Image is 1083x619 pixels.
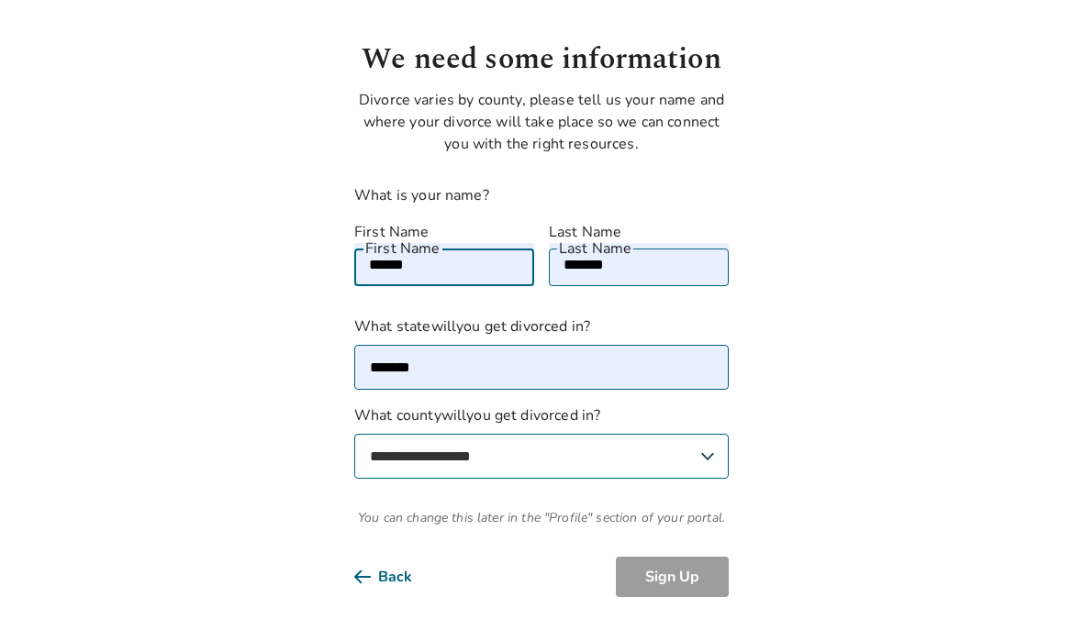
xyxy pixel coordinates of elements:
[354,557,441,597] button: Back
[354,38,729,82] h1: We need some information
[354,404,729,479] label: What county will you get divorced in?
[354,89,729,155] p: Divorce varies by county, please tell us your name and where your divorce will take place so we c...
[991,531,1083,619] iframe: Chat Widget
[354,315,729,390] label: What state will you get divorced in?
[616,557,729,597] button: Sign Up
[354,185,489,205] label: What is your name?
[354,508,729,527] span: You can change this later in the "Profile" section of your portal.
[354,221,534,243] label: First Name
[354,345,729,390] select: What statewillyou get divorced in?
[354,434,729,479] select: What countywillyou get divorced in?
[549,221,729,243] label: Last Name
